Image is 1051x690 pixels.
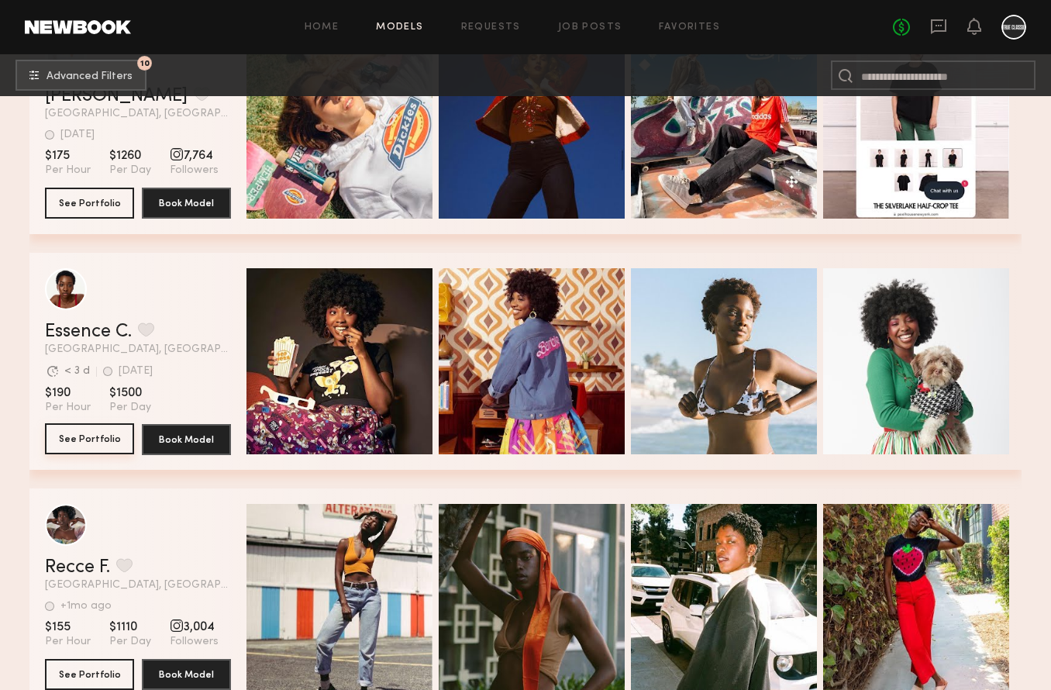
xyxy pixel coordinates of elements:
button: 10Advanced Filters [16,60,146,91]
a: Favorites [659,22,720,33]
span: [GEOGRAPHIC_DATA], [GEOGRAPHIC_DATA] [45,109,231,119]
span: Per Hour [45,401,91,415]
button: See Portfolio [45,659,134,690]
span: Per Day [109,401,151,415]
span: [GEOGRAPHIC_DATA], [GEOGRAPHIC_DATA] [45,580,231,591]
span: $1500 [109,385,151,401]
a: Requests [461,22,521,33]
a: See Portfolio [45,424,134,455]
span: $1110 [109,619,151,635]
span: $1260 [109,148,151,164]
a: Models [376,22,423,33]
span: 7,764 [170,148,219,164]
span: $175 [45,148,91,164]
div: +1mo ago [60,601,112,612]
span: 10 [140,60,150,67]
span: $155 [45,619,91,635]
button: Book Model [142,659,231,690]
span: Per Hour [45,635,91,649]
div: [DATE] [119,366,153,377]
a: Job Posts [558,22,622,33]
button: See Portfolio [45,423,134,454]
button: Book Model [142,188,231,219]
a: Essence C. [45,323,132,341]
a: Home [305,22,339,33]
span: 3,004 [170,619,219,635]
button: See Portfolio [45,188,134,219]
a: Recce F. [45,558,110,577]
span: Followers [170,164,219,178]
button: Book Model [142,424,231,455]
span: Followers [170,635,219,649]
span: [GEOGRAPHIC_DATA], [GEOGRAPHIC_DATA] [45,344,231,355]
span: Per Day [109,635,151,649]
span: $190 [45,385,91,401]
div: < 3 d [64,366,90,377]
span: Per Day [109,164,151,178]
a: [PERSON_NAME] [45,87,188,105]
span: Advanced Filters [47,71,133,82]
span: Per Hour [45,164,91,178]
div: [DATE] [60,129,95,140]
